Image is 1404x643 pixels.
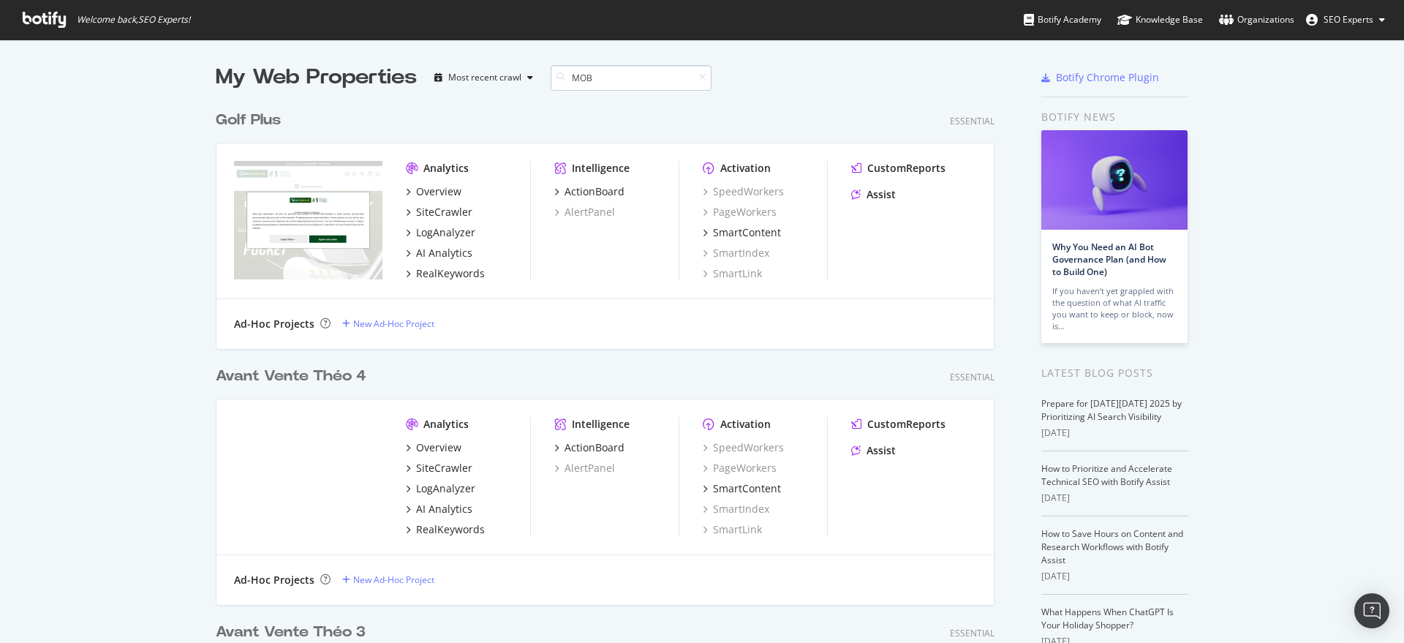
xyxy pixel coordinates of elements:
a: Botify Chrome Plugin [1041,70,1159,85]
a: SpeedWorkers [703,184,784,199]
span: Welcome back, SEO Experts ! [77,14,190,26]
a: Avant Vente Théo 3 [216,622,371,643]
a: Golf Plus [216,110,287,131]
div: Ad-Hoc Projects [234,573,314,587]
img: weenect.com [234,417,382,535]
a: LogAnalyzer [406,481,475,496]
div: Essential [950,115,994,127]
div: SiteCrawler [416,461,472,475]
div: Golf Plus [216,110,281,131]
a: AlertPanel [554,205,615,219]
div: Avant Vente Théo 3 [216,622,366,643]
div: Most recent crawl [448,73,521,82]
div: Intelligence [572,161,630,176]
a: ActionBoard [554,184,624,199]
div: Knowledge Base [1117,12,1203,27]
a: SmartIndex [703,502,769,516]
div: [DATE] [1041,492,1188,505]
div: AI Analytics [416,502,472,516]
div: Botify Academy [1024,12,1101,27]
a: ActionBoard [554,440,624,455]
div: New Ad-Hoc Project [353,574,434,586]
button: SEO Experts [1294,8,1397,31]
a: PageWorkers [703,461,777,475]
div: ActionBoard [565,184,624,199]
a: SiteCrawler [406,461,472,475]
div: Activation [720,161,771,176]
a: CustomReports [851,161,946,176]
a: SmartIndex [703,246,769,260]
div: SiteCrawler [416,205,472,219]
div: Avant Vente Théo 4 [216,366,366,387]
div: My Web Properties [216,63,417,92]
div: SmartContent [713,481,781,496]
div: Ad-Hoc Projects [234,317,314,331]
a: Assist [851,187,896,202]
a: How to Prioritize and Accelerate Technical SEO with Botify Assist [1041,462,1172,488]
div: Essential [950,371,994,383]
button: Most recent crawl [429,66,539,89]
a: CustomReports [851,417,946,432]
a: AlertPanel [554,461,615,475]
div: Intelligence [572,417,630,432]
a: SpeedWorkers [703,440,784,455]
a: New Ad-Hoc Project [342,574,434,586]
a: SiteCrawler [406,205,472,219]
div: AI Analytics [416,246,472,260]
div: RealKeywords [416,522,485,537]
a: AI Analytics [406,502,472,516]
a: RealKeywords [406,266,485,281]
div: PageWorkers [703,205,777,219]
div: Botify news [1041,109,1188,125]
div: LogAnalyzer [416,225,475,240]
a: Assist [851,443,896,458]
div: If you haven’t yet grappled with the question of what AI traffic you want to keep or block, now is… [1052,285,1177,332]
a: SmartContent [703,481,781,496]
div: Assist [867,187,896,202]
div: Analytics [423,417,469,432]
div: CustomReports [867,161,946,176]
img: Why You Need an AI Bot Governance Plan (and How to Build One) [1041,130,1188,230]
a: Overview [406,184,461,199]
a: New Ad-Hoc Project [342,317,434,330]
div: Organizations [1219,12,1294,27]
a: What Happens When ChatGPT Is Your Holiday Shopper? [1041,606,1174,631]
a: LogAnalyzer [406,225,475,240]
div: RealKeywords [416,266,485,281]
div: Essential [950,627,994,639]
div: Activation [720,417,771,432]
a: AI Analytics [406,246,472,260]
div: Latest Blog Posts [1041,365,1188,381]
div: Overview [416,184,461,199]
a: SmartContent [703,225,781,240]
div: SmartLink [703,522,762,537]
a: How to Save Hours on Content and Research Workflows with Botify Assist [1041,527,1183,566]
div: ActionBoard [565,440,624,455]
div: [DATE] [1041,570,1188,583]
span: SEO Experts [1324,13,1373,26]
div: SmartContent [713,225,781,240]
div: CustomReports [867,417,946,432]
div: LogAnalyzer [416,481,475,496]
input: Search [551,65,712,91]
a: Prepare for [DATE][DATE] 2025 by Prioritizing AI Search Visibility [1041,397,1182,423]
div: Overview [416,440,461,455]
div: [DATE] [1041,426,1188,440]
a: SmartLink [703,266,762,281]
div: Analytics [423,161,469,176]
div: New Ad-Hoc Project [353,317,434,330]
a: RealKeywords [406,522,485,537]
a: Why You Need an AI Bot Governance Plan (and How to Build One) [1052,241,1166,278]
div: Botify Chrome Plugin [1056,70,1159,85]
img: golfplus.fr [234,161,382,279]
a: Overview [406,440,461,455]
a: Avant Vente Théo 4 [216,366,372,387]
